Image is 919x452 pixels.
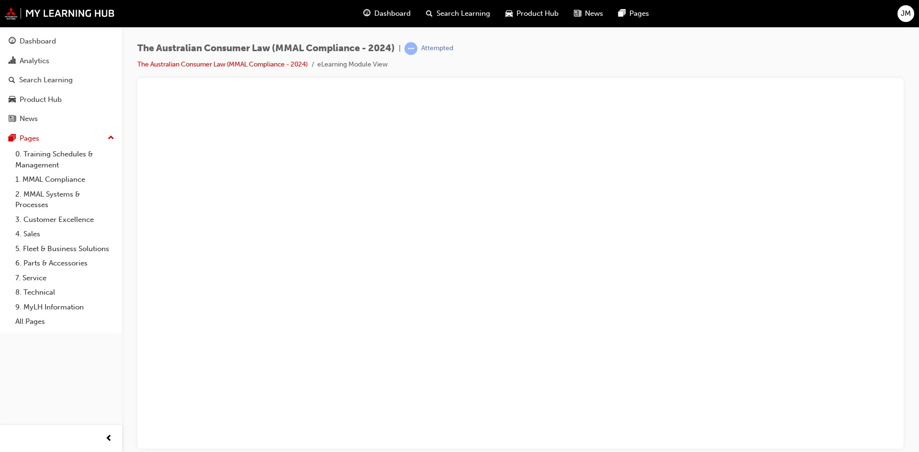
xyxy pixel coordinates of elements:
a: news-iconNews [566,4,611,23]
a: 5. Fleet & Business Solutions [11,242,118,256]
div: Attempted [421,44,453,53]
a: 6. Parts & Accessories [11,256,118,271]
span: guage-icon [9,37,16,46]
span: guage-icon [363,8,370,20]
span: Pages [629,8,649,19]
span: prev-icon [105,433,112,445]
span: Search Learning [437,8,490,19]
span: search-icon [426,8,433,20]
span: JM [901,8,911,19]
div: Analytics [20,55,49,66]
div: Search Learning [19,75,73,86]
button: DashboardAnalyticsSearch LearningProduct HubNews [4,31,118,130]
img: mmal [5,7,115,20]
a: pages-iconPages [611,4,657,23]
span: chart-icon [9,57,16,66]
span: search-icon [9,76,15,85]
button: Pages [4,130,118,147]
a: car-iconProduct Hub [498,4,566,23]
span: News [585,8,603,19]
a: 3. Customer Excellence [11,212,118,227]
div: Dashboard [20,36,56,47]
span: pages-icon [9,134,16,143]
div: Pages [20,133,39,144]
span: The Australian Consumer Law (MMAL Compliance - 2024) [137,43,395,54]
a: 9. MyLH Information [11,300,118,315]
span: car-icon [9,96,16,104]
span: up-icon [108,132,114,144]
button: JM [897,5,914,22]
a: News [4,110,118,128]
a: The Australian Consumer Law (MMAL Compliance - 2024) [137,60,308,68]
a: 2. MMAL Systems & Processes [11,187,118,212]
a: Dashboard [4,33,118,50]
a: Analytics [4,52,118,70]
a: Product Hub [4,91,118,109]
a: All Pages [11,314,118,329]
a: guage-iconDashboard [356,4,418,23]
span: car-icon [505,8,513,20]
li: eLearning Module View [317,59,388,70]
a: Search Learning [4,71,118,89]
span: Dashboard [374,8,411,19]
a: 0. Training Schedules & Management [11,147,118,172]
span: news-icon [574,8,581,20]
a: search-iconSearch Learning [418,4,498,23]
span: | [399,43,401,54]
span: news-icon [9,115,16,123]
a: 1. MMAL Compliance [11,172,118,187]
div: News [20,113,38,124]
span: pages-icon [618,8,626,20]
a: 7. Service [11,271,118,286]
a: 4. Sales [11,227,118,242]
a: 8. Technical [11,285,118,300]
span: Product Hub [516,8,559,19]
span: learningRecordVerb_ATTEMPT-icon [404,42,417,55]
div: Product Hub [20,94,62,105]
